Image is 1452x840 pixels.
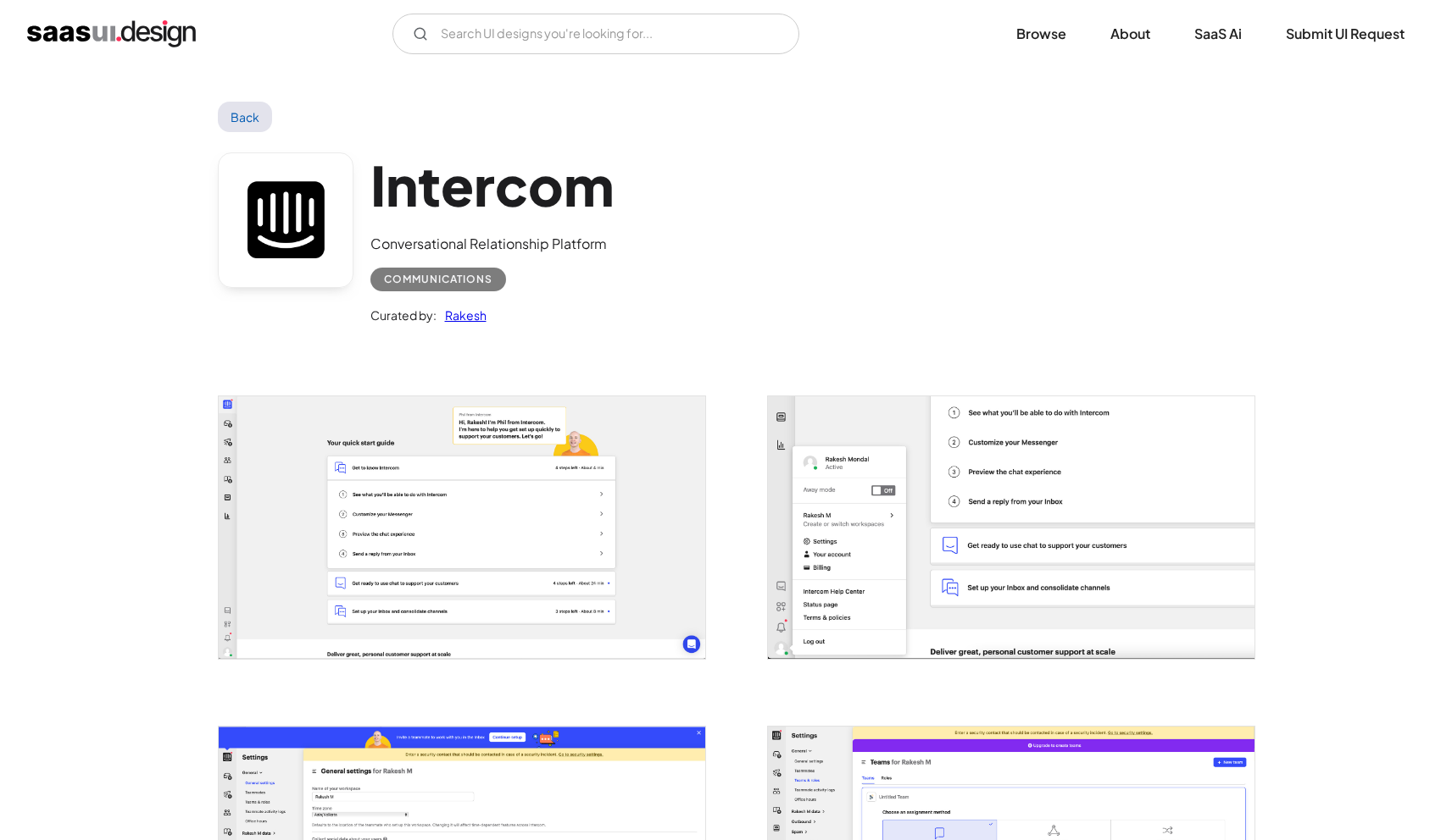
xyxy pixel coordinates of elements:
[1090,15,1171,52] a: About
[1174,15,1262,52] a: SaaS Ai
[370,234,614,254] div: Conversational Relationship Platform
[219,396,705,658] a: open lightbox
[1266,15,1425,52] a: Submit UI Request
[218,102,273,132] a: Back
[219,396,705,658] img: 6016bb54eaca0a2176620638_Intercom-home.jpg
[392,14,799,54] input: Search UI designs you're looking for...
[370,152,614,218] h1: Intercom
[27,20,196,47] a: home
[392,14,799,54] form: Email Form
[437,305,487,325] a: Rakesh
[996,15,1087,52] a: Browse
[370,305,437,325] div: Curated by:
[768,396,1255,658] img: 6016bb54a2b63e7a4f14bb4a_Intercom-menu.jpg
[384,269,492,290] div: Communications
[768,396,1255,658] a: open lightbox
